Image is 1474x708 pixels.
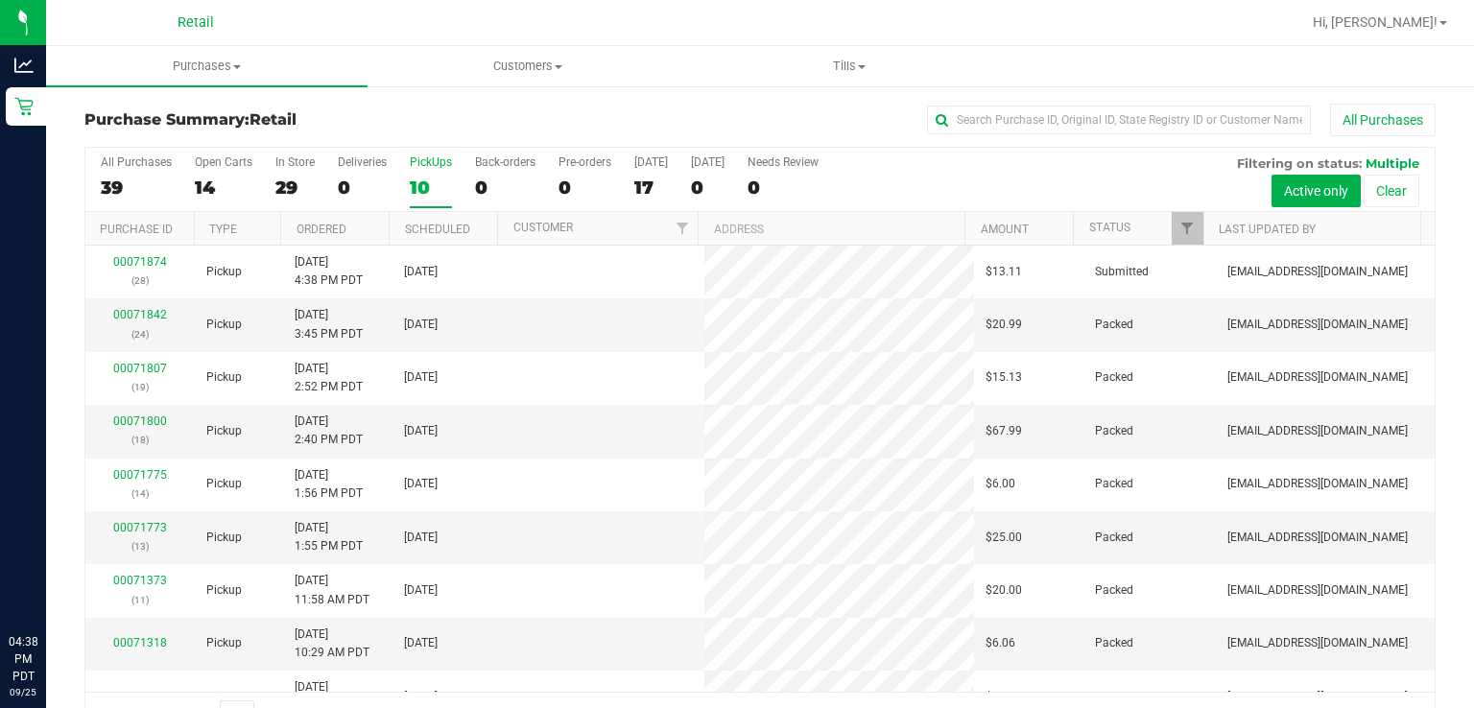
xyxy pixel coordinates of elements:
[14,97,34,116] inline-svg: Retail
[404,581,438,600] span: [DATE]
[297,223,346,236] a: Ordered
[338,177,387,199] div: 0
[295,466,363,503] span: [DATE] 1:56 PM PDT
[1095,368,1133,387] span: Packed
[97,537,183,555] p: (13)
[1227,634,1408,652] span: [EMAIL_ADDRESS][DOMAIN_NAME]
[295,519,363,555] span: [DATE] 1:55 PM PDT
[178,14,214,31] span: Retail
[559,155,611,169] div: Pre-orders
[97,591,183,609] p: (11)
[113,468,167,482] a: 00071775
[410,155,452,169] div: PickUps
[46,46,368,86] a: Purchases
[1366,155,1419,171] span: Multiple
[195,177,252,199] div: 14
[986,581,1022,600] span: $20.00
[368,58,688,75] span: Customers
[1219,223,1316,236] a: Last Updated By
[1364,175,1419,207] button: Clear
[295,413,363,449] span: [DATE] 2:40 PM PDT
[113,690,167,703] a: 00071119
[113,414,167,428] a: 00071800
[1227,529,1408,547] span: [EMAIL_ADDRESS][DOMAIN_NAME]
[559,177,611,199] div: 0
[404,263,438,281] span: [DATE]
[698,212,964,246] th: Address
[206,688,242,706] span: Pickup
[9,685,37,699] p: 09/25
[113,308,167,321] a: 00071842
[1330,104,1436,136] button: All Purchases
[986,422,1022,440] span: $67.99
[1227,581,1408,600] span: [EMAIL_ADDRESS][DOMAIN_NAME]
[1095,688,1133,706] span: Packed
[46,58,368,75] span: Purchases
[113,574,167,587] a: 00071373
[206,422,242,440] span: Pickup
[14,56,34,75] inline-svg: Analytics
[986,634,1015,652] span: $6.06
[1095,263,1149,281] span: Submitted
[113,255,167,269] a: 00071874
[981,223,1029,236] a: Amount
[634,155,668,169] div: [DATE]
[195,155,252,169] div: Open Carts
[1227,263,1408,281] span: [EMAIL_ADDRESS][DOMAIN_NAME]
[986,316,1022,334] span: $20.99
[206,581,242,600] span: Pickup
[1095,529,1133,547] span: Packed
[691,155,725,169] div: [DATE]
[691,177,725,199] div: 0
[1227,475,1408,493] span: [EMAIL_ADDRESS][DOMAIN_NAME]
[1095,475,1133,493] span: Packed
[101,155,172,169] div: All Purchases
[404,316,438,334] span: [DATE]
[689,46,1010,86] a: Tills
[1089,221,1130,234] a: Status
[84,111,535,129] h3: Purchase Summary:
[690,58,1010,75] span: Tills
[986,529,1022,547] span: $25.00
[1095,634,1133,652] span: Packed
[405,223,470,236] a: Scheduled
[666,212,698,245] a: Filter
[295,625,369,662] span: [DATE] 10:29 AM PDT
[275,155,315,169] div: In Store
[986,368,1022,387] span: $15.13
[410,177,452,199] div: 10
[1095,316,1133,334] span: Packed
[475,155,535,169] div: Back-orders
[404,634,438,652] span: [DATE]
[1095,422,1133,440] span: Packed
[1227,368,1408,387] span: [EMAIL_ADDRESS][DOMAIN_NAME]
[97,325,183,343] p: (24)
[97,431,183,449] p: (18)
[404,422,438,440] span: [DATE]
[295,572,369,608] span: [DATE] 11:58 AM PDT
[338,155,387,169] div: Deliveries
[206,368,242,387] span: Pickup
[513,221,573,234] a: Customer
[100,223,173,236] a: Purchase ID
[475,177,535,199] div: 0
[113,362,167,375] a: 00071807
[986,263,1022,281] span: $13.11
[101,177,172,199] div: 39
[986,688,1022,706] span: $51.26
[404,475,438,493] span: [DATE]
[634,177,668,199] div: 17
[275,177,315,199] div: 29
[206,263,242,281] span: Pickup
[97,484,183,503] p: (14)
[19,555,77,612] iframe: Resource center
[97,378,183,396] p: (19)
[1172,212,1203,245] a: Filter
[404,368,438,387] span: [DATE]
[1272,175,1361,207] button: Active only
[209,223,237,236] a: Type
[206,475,242,493] span: Pickup
[1237,155,1362,171] span: Filtering on status:
[113,521,167,534] a: 00071773
[206,529,242,547] span: Pickup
